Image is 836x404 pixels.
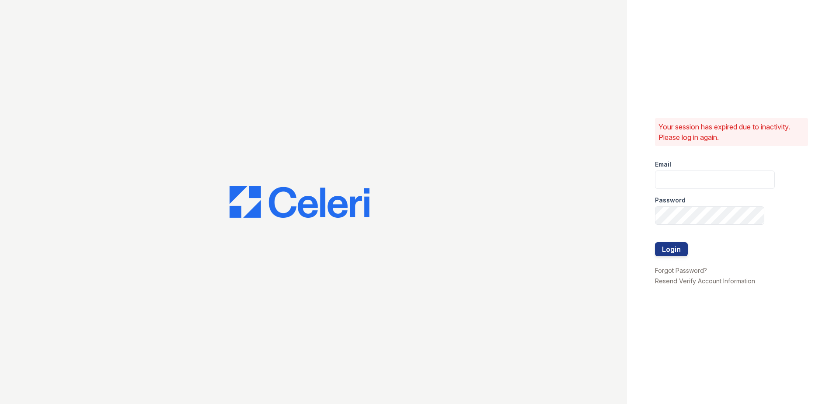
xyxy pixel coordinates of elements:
[655,277,755,285] a: Resend Verify Account Information
[655,196,686,205] label: Password
[655,267,707,274] a: Forgot Password?
[230,186,369,218] img: CE_Logo_Blue-a8612792a0a2168367f1c8372b55b34899dd931a85d93a1a3d3e32e68fde9ad4.png
[655,160,671,169] label: Email
[658,122,805,143] p: Your session has expired due to inactivity. Please log in again.
[655,242,688,256] button: Login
